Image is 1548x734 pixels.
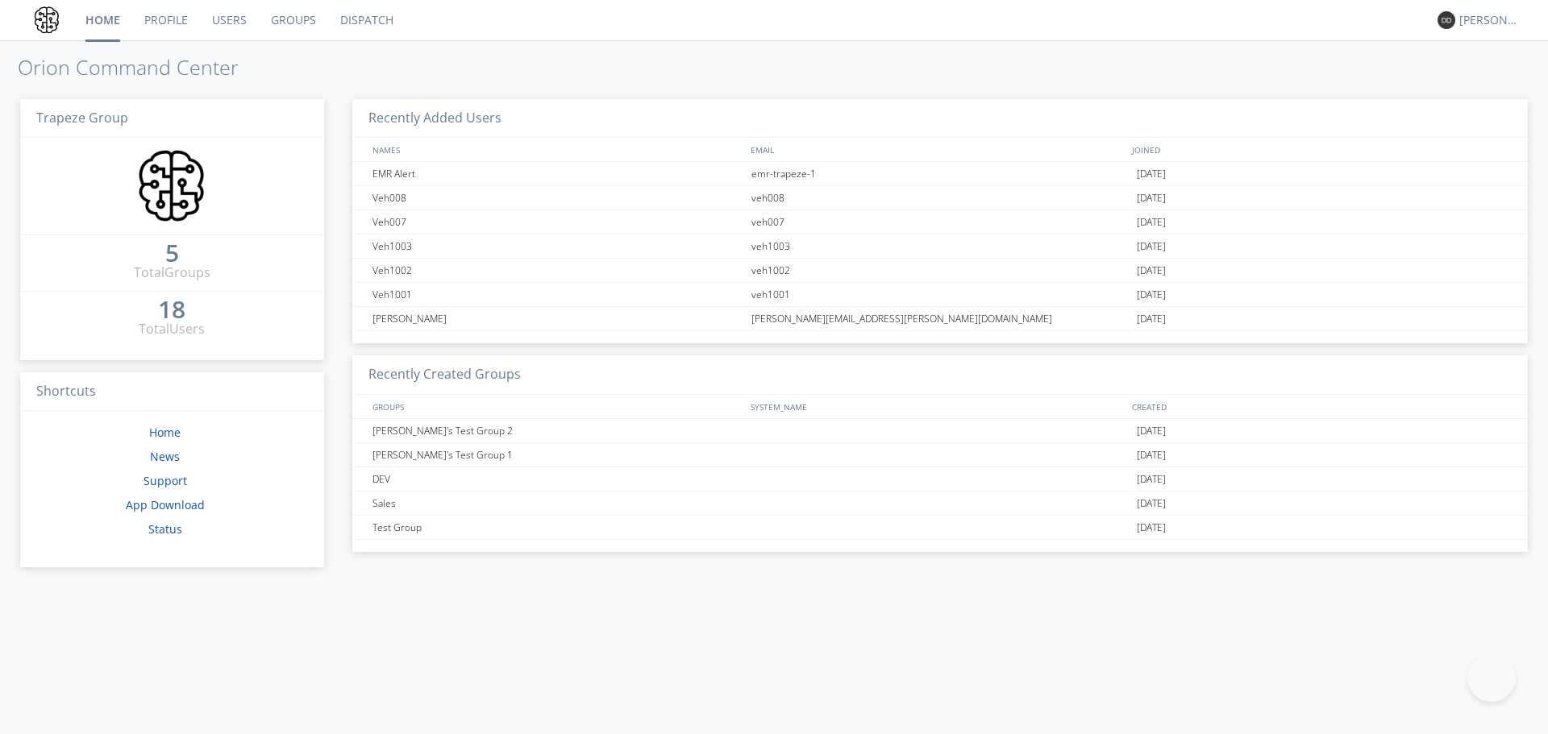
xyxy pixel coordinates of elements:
a: 18 [158,301,185,320]
span: [DATE] [1137,307,1166,331]
a: Veh1002veh1002[DATE] [352,259,1528,283]
a: Veh1003veh1003[DATE] [352,234,1528,259]
div: JOINED [1128,138,1512,161]
a: Home [149,425,181,440]
img: 0b72d42dfa8a407a8643a71bb54b2e48 [133,147,210,225]
div: veh1003 [747,234,1132,258]
div: Test Group [368,516,747,539]
div: [PERSON_NAME][EMAIL_ADDRESS][PERSON_NAME][DOMAIN_NAME] [747,307,1132,330]
div: emr-trapeze-1 [747,162,1132,185]
div: veh1002 [747,259,1132,282]
a: Veh007veh007[DATE] [352,210,1528,234]
div: Veh1002 [368,259,747,282]
div: CREATED [1128,395,1512,418]
a: [PERSON_NAME]'s Test Group 1[DATE] [352,443,1528,467]
a: Veh1001veh1001[DATE] [352,283,1528,307]
span: [DATE] [1137,467,1166,491]
div: Sales [368,491,747,515]
span: [DATE] [1137,234,1166,259]
span: [DATE] [1137,259,1166,283]
span: [DATE] [1137,186,1166,210]
div: Veh008 [368,186,747,209]
a: Sales[DATE] [352,491,1528,516]
a: App Download [126,497,205,512]
a: Veh008veh008[DATE] [352,186,1528,210]
div: Veh007 [368,210,747,234]
span: [DATE] [1137,162,1166,186]
h3: Recently Added Users [352,99,1528,139]
span: [DATE] [1137,210,1166,234]
a: DEV[DATE] [352,467,1528,491]
a: News [150,449,180,464]
span: [DATE] [1137,443,1166,467]
a: Status [148,521,182,537]
span: [DATE] [1137,283,1166,307]
div: EMAIL [747,138,1128,161]
div: Total Groups [134,263,210,282]
div: SYSTEM_NAME [747,395,1128,418]
a: 5 [165,245,179,263]
div: [PERSON_NAME]'s Test Group 1 [368,443,747,467]
iframe: Toggle Customer Support [1467,653,1516,702]
div: NAMES [368,138,743,161]
a: Support [144,473,187,488]
div: [PERSON_NAME] [1459,12,1520,28]
a: EMR Alertemr-trapeze-1[DATE] [352,162,1528,186]
a: [PERSON_NAME]'s Test Group 2[DATE] [352,419,1528,443]
div: [PERSON_NAME]'s Test Group 2 [368,419,747,442]
h3: Shortcuts [20,372,324,412]
div: Total Users [139,320,205,338]
div: DEV [368,467,747,491]
div: Veh1003 [368,234,747,258]
span: [DATE] [1137,516,1166,540]
h3: Recently Created Groups [352,355,1528,395]
div: 5 [165,245,179,261]
a: [PERSON_NAME][PERSON_NAME][EMAIL_ADDRESS][PERSON_NAME][DOMAIN_NAME][DATE] [352,307,1528,331]
img: 0b72d42dfa8a407a8643a71bb54b2e48 [32,6,61,35]
div: EMR Alert [368,162,747,185]
div: veh008 [747,186,1132,209]
span: [DATE] [1137,419,1166,443]
div: veh1001 [747,283,1132,306]
span: Trapeze Group [36,109,128,126]
img: 373638.png [1438,11,1455,29]
div: 18 [158,301,185,317]
div: Veh1001 [368,283,747,306]
span: [DATE] [1137,491,1166,516]
div: veh007 [747,210,1132,234]
div: [PERSON_NAME] [368,307,747,330]
div: GROUPS [368,395,743,418]
a: Test Group[DATE] [352,516,1528,540]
